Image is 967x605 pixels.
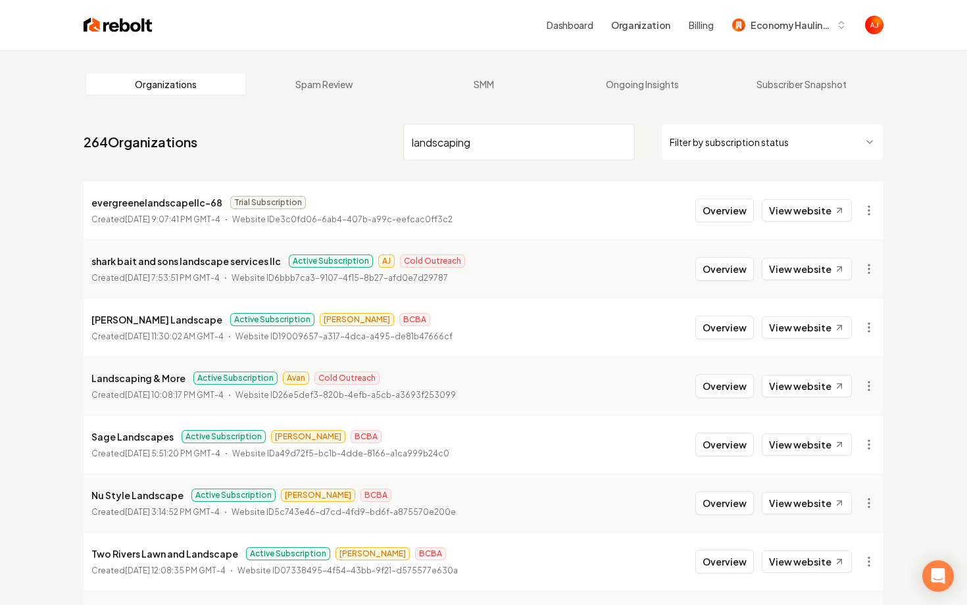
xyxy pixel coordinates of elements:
[320,313,394,326] span: [PERSON_NAME]
[751,18,831,32] span: Economy Hauling and Junk Removal
[232,447,449,460] p: Website ID a49d72f5-bc1b-4dde-8166-a1ca999b24c0
[547,18,593,32] a: Dashboard
[762,550,852,573] a: View website
[125,273,220,283] time: [DATE] 7:53:51 PM GMT-4
[695,550,754,573] button: Overview
[762,199,852,222] a: View website
[335,547,410,560] span: [PERSON_NAME]
[91,370,186,386] p: Landscaping & More
[351,430,382,443] span: BCBA
[762,375,852,397] a: View website
[603,13,678,37] button: Organization
[232,506,456,519] p: Website ID 5c743e46-d7cd-4fd9-bd6f-a875570e200e
[91,389,224,402] p: Created
[245,74,405,95] a: Spam Review
[232,272,448,285] p: Website ID 6bbb7ca3-9107-4f15-8b27-afd0e7d29787
[695,374,754,398] button: Overview
[125,448,220,458] time: [DATE] 5:51:20 PM GMT-4
[91,487,184,503] p: Nu Style Landscape
[415,547,446,560] span: BCBA
[91,546,238,562] p: Two Rivers Lawn and Landscape
[695,491,754,515] button: Overview
[193,372,278,385] span: Active Subscription
[722,74,881,95] a: Subscriber Snapshot
[289,254,373,268] span: Active Subscription
[732,18,745,32] img: Economy Hauling and Junk Removal
[762,492,852,514] a: View website
[695,433,754,456] button: Overview
[91,213,220,226] p: Created
[689,18,714,32] button: Billing
[236,330,453,343] p: Website ID 19009657-a317-4dca-a495-de81b47666cf
[91,564,226,577] p: Created
[230,196,306,209] span: Trial Subscription
[91,330,224,343] p: Created
[232,213,453,226] p: Website ID e3c0fd06-6ab4-407b-a99c-eefcac0ff3c2
[695,257,754,281] button: Overview
[400,254,465,268] span: Cold Outreach
[378,254,395,268] span: AJ
[125,566,226,575] time: [DATE] 12:08:35 PM GMT-4
[191,489,276,502] span: Active Subscription
[762,258,852,280] a: View website
[271,430,345,443] span: [PERSON_NAME]
[865,16,883,34] img: Austin Jellison
[91,506,220,519] p: Created
[695,316,754,339] button: Overview
[399,313,430,326] span: BCBA
[91,253,281,269] p: shark bait and sons landscape services llc
[695,199,754,222] button: Overview
[865,16,883,34] button: Open user button
[563,74,722,95] a: Ongoing Insights
[125,331,224,341] time: [DATE] 11:30:02 AM GMT-4
[403,124,635,160] input: Search by name or ID
[91,272,220,285] p: Created
[91,195,222,210] p: evergreenelandscapellc-68
[360,489,391,502] span: BCBA
[84,16,153,34] img: Rebolt Logo
[91,312,222,327] p: [PERSON_NAME] Landscape
[84,133,197,151] a: 264Organizations
[91,447,220,460] p: Created
[314,372,380,385] span: Cold Outreach
[182,430,266,443] span: Active Subscription
[246,547,330,560] span: Active Subscription
[237,564,458,577] p: Website ID 07338495-4f54-43bb-9f21-d575577e630a
[86,74,245,95] a: Organizations
[281,489,355,502] span: [PERSON_NAME]
[236,389,456,402] p: Website ID 26e5def3-820b-4efb-a5cb-a3693f253099
[283,372,309,385] span: Avan
[91,429,174,445] p: Sage Landscapes
[762,316,852,339] a: View website
[762,433,852,456] a: View website
[125,507,220,517] time: [DATE] 3:14:52 PM GMT-4
[922,560,954,592] div: Open Intercom Messenger
[125,390,224,400] time: [DATE] 10:08:17 PM GMT-4
[125,214,220,224] time: [DATE] 9:07:41 PM GMT-4
[404,74,563,95] a: SMM
[230,313,314,326] span: Active Subscription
